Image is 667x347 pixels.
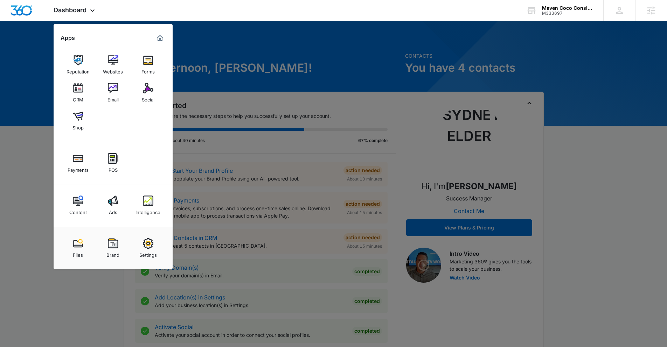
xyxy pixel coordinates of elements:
[154,33,166,44] a: Marketing 360® Dashboard
[542,11,593,16] div: account id
[142,93,154,102] div: Social
[135,192,161,219] a: Intelligence
[135,235,161,261] a: Settings
[65,150,91,176] a: Payments
[72,121,84,130] div: Shop
[103,65,123,75] div: Websites
[135,79,161,106] a: Social
[65,192,91,219] a: Content
[135,51,161,78] a: Forms
[141,65,155,75] div: Forms
[65,79,91,106] a: CRM
[73,93,83,102] div: CRM
[107,93,119,102] div: Email
[542,5,593,11] div: account name
[65,235,91,261] a: Files
[61,35,75,41] h2: Apps
[109,206,117,215] div: Ads
[54,6,86,14] span: Dashboard
[65,51,91,78] a: Reputation
[100,150,126,176] a: POS
[73,249,83,258] div: Files
[69,206,87,215] div: Content
[100,51,126,78] a: Websites
[139,249,157,258] div: Settings
[109,164,118,173] div: POS
[65,107,91,134] a: Shop
[100,235,126,261] a: Brand
[67,65,90,75] div: Reputation
[100,192,126,219] a: Ads
[100,79,126,106] a: Email
[106,249,119,258] div: Brand
[136,206,160,215] div: Intelligence
[68,164,89,173] div: Payments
